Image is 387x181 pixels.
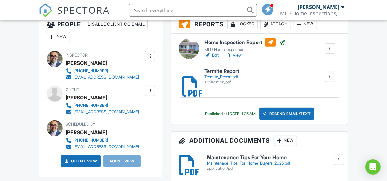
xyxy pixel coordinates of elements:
[205,111,256,116] div: Published at [DATE] 1:25 AM
[204,52,219,59] a: Edit
[274,136,297,146] div: New
[207,166,340,171] div: application/pdf
[225,52,242,59] a: View
[207,155,340,161] h6: Maintenance Tips For Your Home
[66,68,139,74] a: [PHONE_NUMBER]
[298,4,339,10] div: [PERSON_NAME]
[66,137,139,144] a: [PHONE_NUMBER]
[66,102,139,109] a: [PHONE_NUMBER]
[73,75,139,80] div: [EMAIL_ADDRESS][DOMAIN_NAME]
[66,58,107,68] div: [PERSON_NAME]
[66,87,79,92] span: Client
[207,155,340,171] a: Maintenance Tips For Your Home Maintenace_Tips_For_Home_Buyers_2025.pdf application/pdf
[129,4,257,17] input: Search everything...
[171,15,348,34] h3: Reports
[259,108,314,120] div: Resend Email/Text
[204,38,285,52] a: Home Inspection Report MLD Home Inspection
[73,68,108,74] div: [PHONE_NUMBER]
[39,3,53,17] img: The Best Home Inspection Software - Spectora
[204,75,240,80] div: Termite_Report.pdf
[204,80,240,85] div: application/pdf
[227,19,258,29] div: Locked
[73,144,139,149] div: [EMAIL_ADDRESS][DOMAIN_NAME]
[47,32,70,42] div: New
[204,47,285,52] div: MLD Home Inspection
[294,19,317,29] div: New
[73,103,108,108] div: [PHONE_NUMBER]
[57,3,110,17] span: SPECTORA
[66,109,139,115] a: [EMAIL_ADDRESS][DOMAIN_NAME]
[204,38,285,47] h6: Home Inspection Report
[85,19,148,29] div: Disable Client CC Email
[66,144,139,150] a: [EMAIL_ADDRESS][DOMAIN_NAME]
[66,122,95,127] span: Scheduled By
[171,132,348,150] h3: Additional Documents
[39,15,163,46] h3: People
[365,159,381,175] div: Open Intercom Messenger
[280,10,344,17] div: MLD Home Inspections, LLC
[66,93,107,102] div: [PERSON_NAME]
[260,19,291,29] div: Attach
[73,109,139,114] div: [EMAIL_ADDRESS][DOMAIN_NAME]
[63,158,97,164] a: Client View
[39,9,110,22] a: SPECTORA
[204,68,240,74] h6: Termite Report
[73,138,108,143] div: [PHONE_NUMBER]
[66,128,107,137] div: [PERSON_NAME]
[207,161,340,166] div: Maintenace_Tips_For_Home_Buyers_2025.pdf
[66,53,88,58] span: Inspector
[66,74,139,81] a: [EMAIL_ADDRESS][DOMAIN_NAME]
[204,68,240,85] a: Termite Report Termite_Report.pdf application/pdf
